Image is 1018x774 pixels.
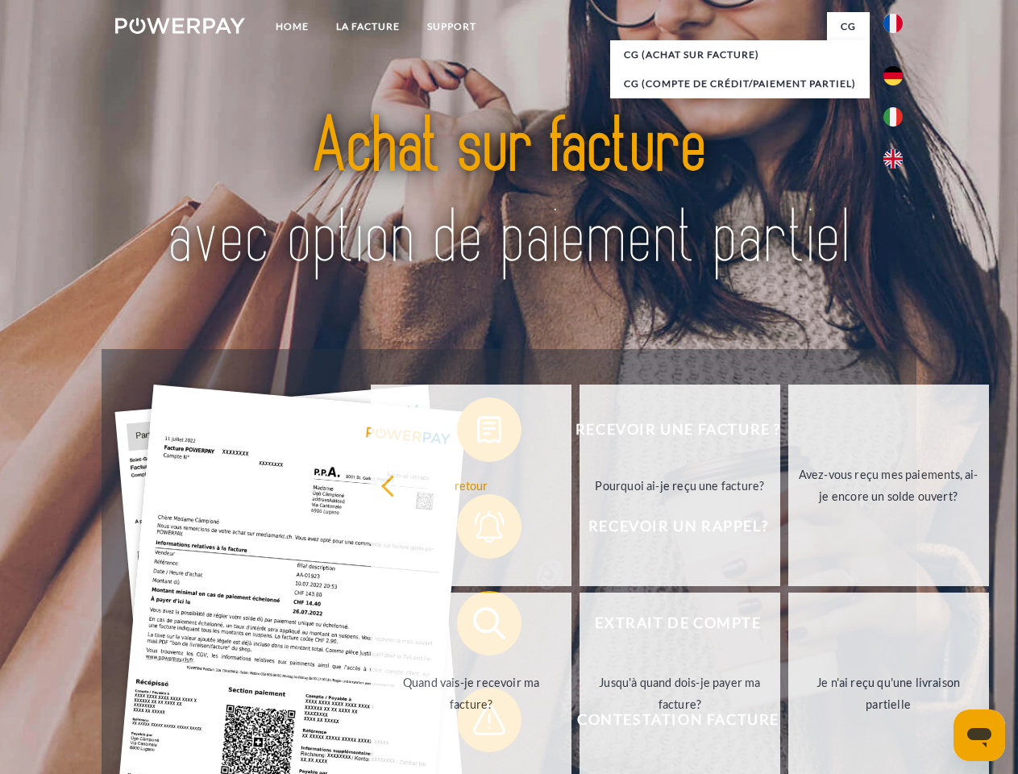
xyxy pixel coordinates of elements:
[610,40,870,69] a: CG (achat sur facture)
[413,12,490,41] a: Support
[788,385,989,586] a: Avez-vous reçu mes paiements, ai-je encore un solde ouvert?
[954,709,1005,761] iframe: Bouton de lancement de la fenêtre de messagerie
[798,672,979,715] div: Je n'ai reçu qu'une livraison partielle
[610,69,870,98] a: CG (Compte de crédit/paiement partiel)
[380,672,562,715] div: Quand vais-je recevoir ma facture?
[589,474,771,496] div: Pourquoi ai-je reçu une facture?
[883,14,903,33] img: fr
[115,18,245,34] img: logo-powerpay-white.svg
[154,77,864,309] img: title-powerpay_fr.svg
[589,672,771,715] div: Jusqu'à quand dois-je payer ma facture?
[883,107,903,127] img: it
[883,66,903,85] img: de
[883,149,903,169] img: en
[262,12,322,41] a: Home
[380,474,562,496] div: retour
[322,12,413,41] a: LA FACTURE
[827,12,870,41] a: CG
[798,464,979,507] div: Avez-vous reçu mes paiements, ai-je encore un solde ouvert?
